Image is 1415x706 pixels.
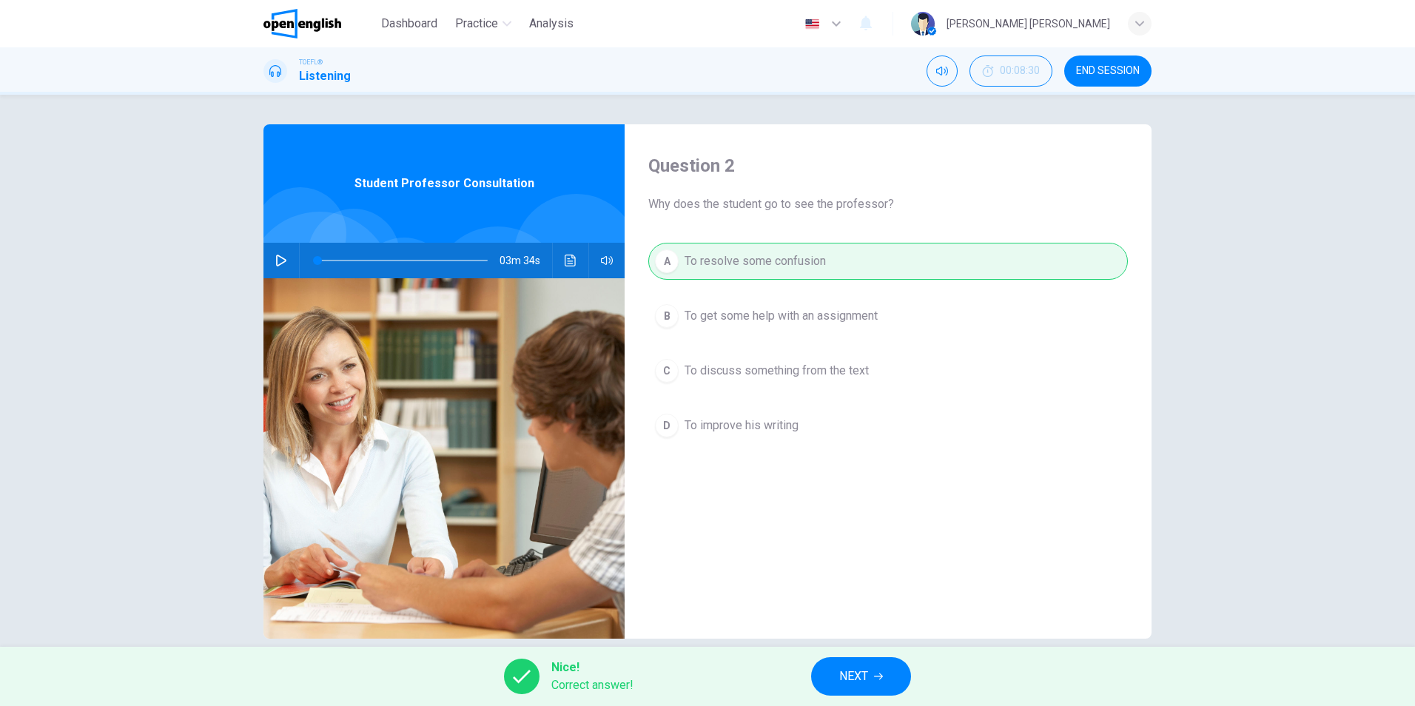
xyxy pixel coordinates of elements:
[1076,65,1140,77] span: END SESSION
[1000,65,1040,77] span: 00:08:30
[559,243,582,278] button: Click to see the audio transcription
[551,676,633,694] span: Correct answer!
[299,57,323,67] span: TOEFL®
[449,10,517,37] button: Practice
[299,67,351,85] h1: Listening
[375,10,443,37] button: Dashboard
[969,56,1052,87] button: 00:08:30
[455,15,498,33] span: Practice
[947,15,1110,33] div: [PERSON_NAME] [PERSON_NAME]
[911,12,935,36] img: Profile picture
[263,278,625,639] img: Student Professor Consultation
[551,659,633,676] span: Nice!
[927,56,958,87] div: Mute
[381,15,437,33] span: Dashboard
[648,154,1128,178] h4: Question 2
[839,666,868,687] span: NEXT
[803,19,821,30] img: en
[969,56,1052,87] div: Hide
[811,657,911,696] button: NEXT
[523,10,579,37] button: Analysis
[529,15,574,33] span: Analysis
[1064,56,1152,87] button: END SESSION
[263,9,375,38] a: OpenEnglish logo
[648,195,1128,213] span: Why does the student go to see the professor?
[500,243,552,278] span: 03m 34s
[354,175,534,192] span: Student Professor Consultation
[263,9,341,38] img: OpenEnglish logo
